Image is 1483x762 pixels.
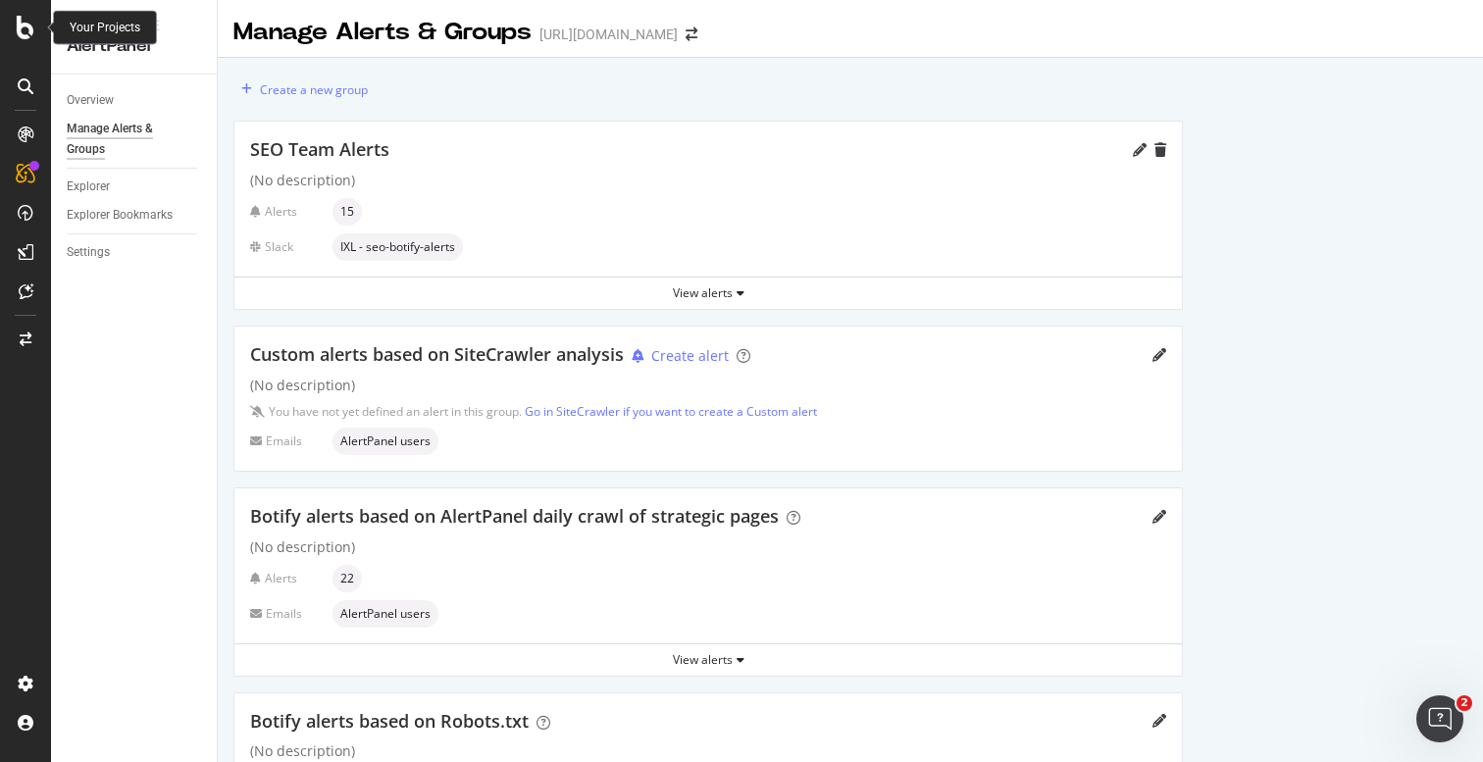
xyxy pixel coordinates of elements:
div: Explorer Bookmarks [67,205,173,226]
span: Custom alerts based on SiteCrawler analysis [250,342,624,366]
button: View alerts [234,644,1182,676]
div: (No description) [250,376,1166,395]
span: 2 [1457,695,1472,711]
div: pencil [1152,510,1166,524]
span: Botify alerts based on Robots.txt [250,709,529,733]
span: 15 [340,206,354,218]
div: Create a new group [260,81,368,98]
button: View alerts [234,278,1182,309]
div: View alerts [234,651,1182,668]
div: (No description) [250,741,1166,761]
div: Your Projects [70,20,140,36]
a: Go in SiteCrawler if you want to create a Custom alert [525,403,817,420]
a: Settings [67,242,203,263]
button: Create alert [624,345,729,367]
span: IXL - seo-botify-alerts [340,241,455,253]
a: Explorer Bookmarks [67,205,203,226]
a: Overview [67,90,203,111]
div: neutral label [332,565,362,592]
div: arrow-right-arrow-left [686,27,697,41]
div: neutral label [332,233,463,261]
div: Alerts [250,570,325,586]
div: Create alert [651,346,729,366]
div: Manage Alerts & Groups [233,16,532,49]
div: Alerts [250,203,325,220]
div: pencil [1152,348,1166,362]
span: AlertPanel users [340,435,431,447]
div: View alerts [234,284,1182,301]
iframe: Intercom live chat [1416,695,1463,742]
div: (No description) [250,537,1166,557]
a: Manage Alerts & Groups [67,119,203,160]
div: pencil [1152,714,1166,728]
div: neutral label [332,600,438,628]
div: Manage Alerts & Groups [67,119,184,160]
span: AlertPanel users [340,608,431,620]
div: neutral label [332,198,362,226]
div: Explorer [67,177,110,197]
div: trash [1154,143,1166,157]
span: Botify alerts based on AlertPanel daily crawl of strategic pages [250,504,779,528]
div: [URL][DOMAIN_NAME] [539,25,678,44]
div: You have not yet defined an alert in this group. [269,403,817,420]
div: Settings [67,242,110,263]
a: Explorer [67,177,203,197]
span: 22 [340,573,354,584]
div: pencil [1133,143,1147,157]
button: Create a new group [233,74,368,105]
div: Slack [250,238,325,255]
div: AlertPanel [67,35,201,58]
div: Emails [250,605,325,622]
div: Emails [250,432,325,449]
span: SEO Team Alerts [250,137,389,161]
div: Overview [67,90,114,111]
div: neutral label [332,428,438,455]
div: (No description) [250,171,1166,190]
